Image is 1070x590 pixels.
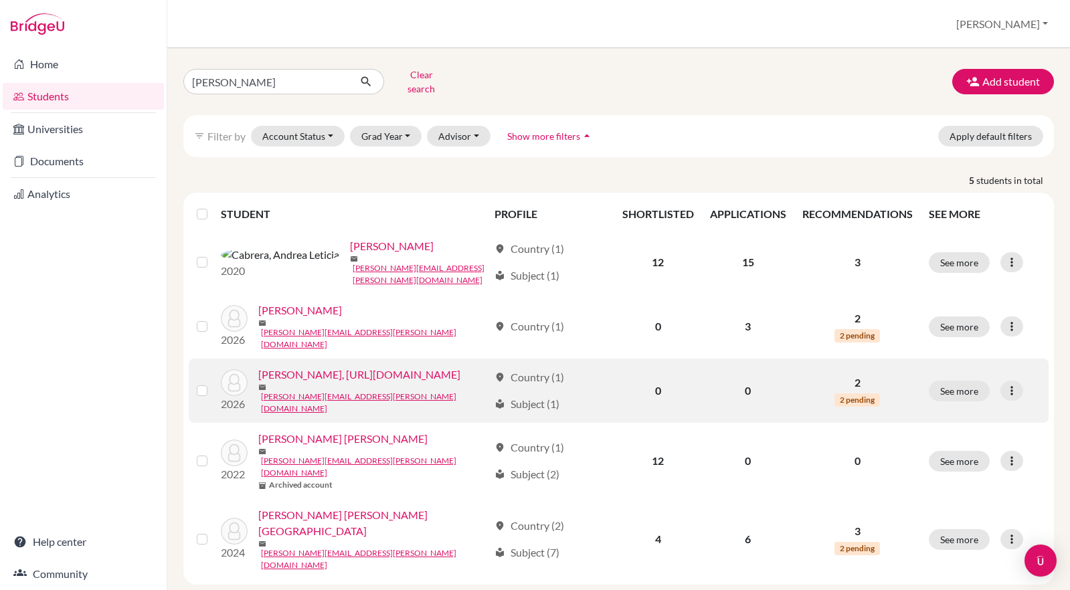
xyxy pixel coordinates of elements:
[495,439,564,456] div: Country (1)
[3,83,164,110] a: Students
[495,318,564,334] div: Country (1)
[221,518,248,545] img: Hernández Cabrera, Grecia
[11,13,64,35] img: Bridge-U
[495,396,559,412] div: Subject (1)
[802,523,913,539] p: 3
[507,130,580,142] span: Show more filters
[929,252,990,273] button: See more
[261,455,488,479] a: [PERSON_NAME][EMAIL_ADDRESS][PERSON_NAME][DOMAIN_NAME]
[251,126,345,146] button: Account Status
[614,359,702,423] td: 0
[350,126,422,146] button: Grad Year
[938,126,1043,146] button: Apply default filters
[486,198,614,230] th: PROFILE
[258,302,342,318] a: [PERSON_NAME]
[221,247,339,263] img: Cabrera, Andrea Leticia
[614,294,702,359] td: 0
[221,545,248,561] p: 2024
[269,479,333,491] b: Archived account
[221,396,248,412] p: 2026
[495,372,505,383] span: location_on
[580,129,594,142] i: arrow_drop_up
[834,542,880,555] span: 2 pending
[221,198,486,230] th: STUDENT
[258,507,488,539] a: [PERSON_NAME] [PERSON_NAME][GEOGRAPHIC_DATA]
[929,381,990,401] button: See more
[258,319,266,327] span: mail
[495,547,505,558] span: local_library
[952,69,1054,94] button: Add student
[261,547,488,571] a: [PERSON_NAME][EMAIL_ADDRESS][PERSON_NAME][DOMAIN_NAME]
[495,469,505,480] span: local_library
[221,305,248,332] img: Cabrera, Claudia
[614,499,702,579] td: 4
[1024,545,1057,577] div: Open Intercom Messenger
[702,499,794,579] td: 6
[221,263,339,279] p: 2020
[495,321,505,332] span: location_on
[3,181,164,207] a: Analytics
[261,326,488,351] a: [PERSON_NAME][EMAIL_ADDRESS][PERSON_NAME][DOMAIN_NAME]
[834,393,880,407] span: 2 pending
[221,369,248,396] img: Cabrera Morales, https://easalvador.powerschool.com/admin/students/home.html?frn=001683
[194,130,205,141] i: filter_list
[614,423,702,499] td: 12
[976,173,1054,187] span: students in total
[258,482,266,490] span: inventory_2
[802,254,913,270] p: 3
[353,262,488,286] a: [PERSON_NAME][EMAIL_ADDRESS][PERSON_NAME][DOMAIN_NAME]
[495,270,505,281] span: local_library
[929,529,990,550] button: See more
[258,383,266,391] span: mail
[350,238,434,254] a: [PERSON_NAME]
[221,332,248,348] p: 2026
[258,367,460,383] a: [PERSON_NAME], [URL][DOMAIN_NAME]
[3,51,164,78] a: Home
[221,466,248,482] p: 2022
[495,442,505,453] span: location_on
[496,126,605,146] button: Show more filtersarrow_drop_up
[802,453,913,469] p: 0
[495,243,505,254] span: location_on
[3,561,164,587] a: Community
[495,369,564,385] div: Country (1)
[350,255,358,263] span: mail
[3,116,164,142] a: Universities
[702,230,794,294] td: 15
[427,126,491,146] button: Advisor
[702,423,794,499] td: 0
[258,431,428,447] a: [PERSON_NAME] [PERSON_NAME]
[834,329,880,342] span: 2 pending
[794,198,921,230] th: RECOMMENDATIONS
[929,451,990,472] button: See more
[207,130,246,142] span: Filter by
[495,399,505,409] span: local_library
[929,316,990,337] button: See more
[495,268,559,284] div: Subject (1)
[802,375,913,391] p: 2
[702,359,794,423] td: 0
[702,198,794,230] th: APPLICATIONS
[969,173,976,187] strong: 5
[614,230,702,294] td: 12
[258,540,266,548] span: mail
[183,69,349,94] input: Find student by name...
[495,520,505,531] span: location_on
[3,148,164,175] a: Documents
[495,466,559,482] div: Subject (2)
[921,198,1049,230] th: SEE MORE
[258,448,266,456] span: mail
[3,528,164,555] a: Help center
[802,310,913,326] p: 2
[702,294,794,359] td: 3
[261,391,488,415] a: [PERSON_NAME][EMAIL_ADDRESS][PERSON_NAME][DOMAIN_NAME]
[495,545,559,561] div: Subject (7)
[495,518,564,534] div: Country (2)
[614,198,702,230] th: SHORTLISTED
[221,439,248,466] img: Cabrera Morales, Lourdes Cristina
[384,64,458,99] button: Clear search
[950,11,1054,37] button: [PERSON_NAME]
[495,241,564,257] div: Country (1)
